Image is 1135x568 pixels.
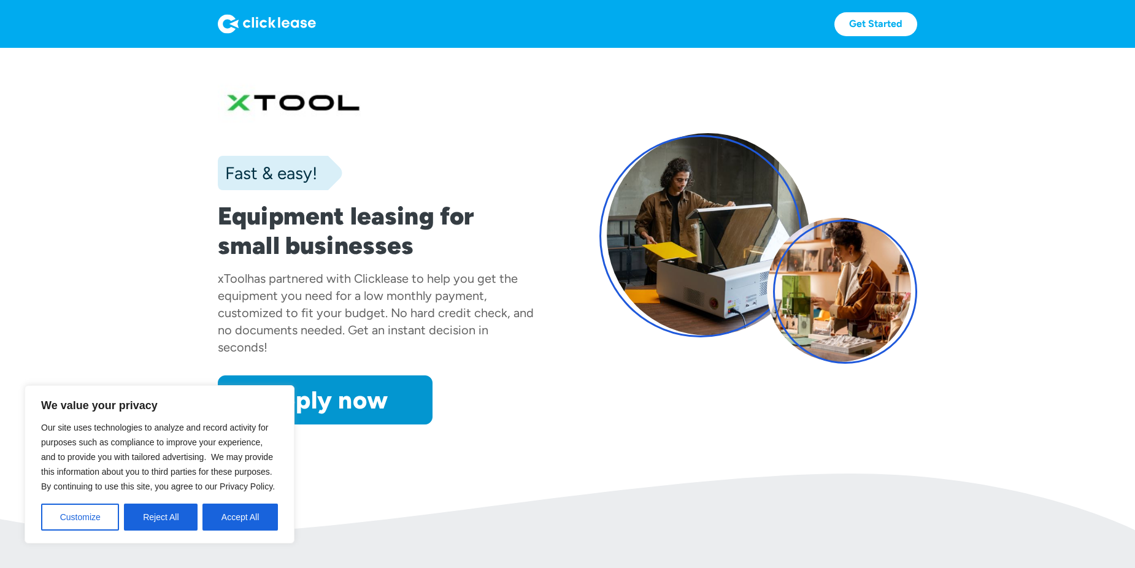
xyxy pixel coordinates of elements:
[41,423,275,491] span: Our site uses technologies to analyze and record activity for purposes such as compliance to impr...
[218,375,433,424] a: Apply now
[218,271,247,286] div: xTool
[25,385,294,543] div: We value your privacy
[218,201,536,260] h1: Equipment leasing for small businesses
[41,504,119,531] button: Customize
[124,504,198,531] button: Reject All
[218,161,317,185] div: Fast & easy!
[41,398,278,413] p: We value your privacy
[834,12,917,36] a: Get Started
[218,271,534,355] div: has partnered with Clicklease to help you get the equipment you need for a low monthly payment, c...
[202,504,278,531] button: Accept All
[218,14,316,34] img: Logo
